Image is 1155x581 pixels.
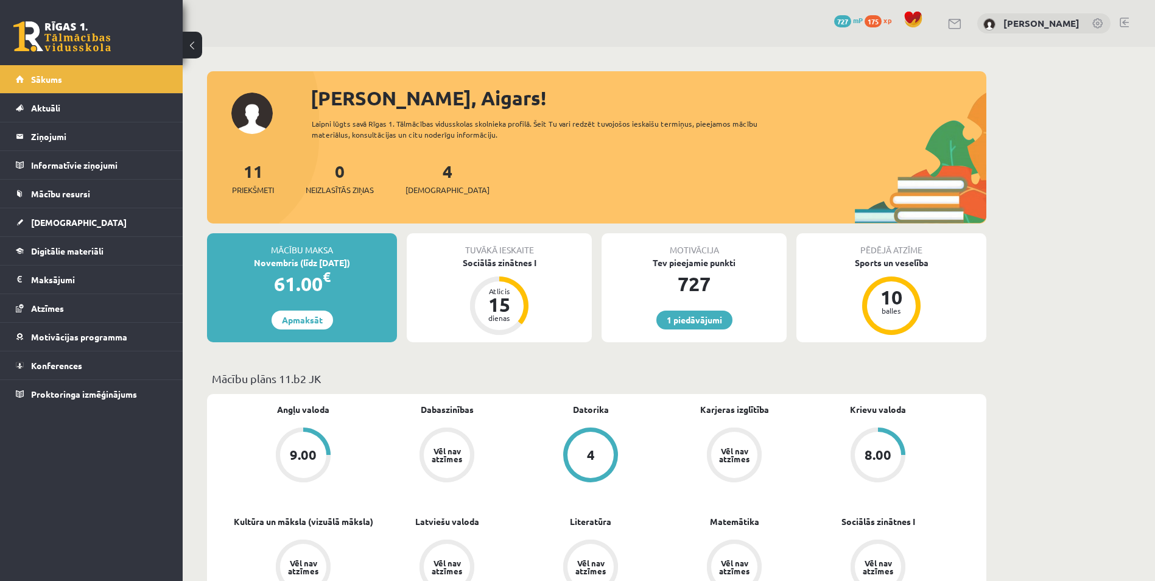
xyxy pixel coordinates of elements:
[16,94,167,122] a: Aktuāli
[16,208,167,236] a: [DEMOGRAPHIC_DATA]
[16,380,167,408] a: Proktoringa izmēģinājums
[1003,17,1080,29] a: [PERSON_NAME]
[481,314,518,322] div: dienas
[850,403,906,416] a: Krievu valoda
[31,245,104,256] span: Digitālie materiāli
[31,389,137,400] span: Proktoringa izmēģinājums
[415,515,479,528] a: Latviešu valoda
[710,515,759,528] a: Matemātika
[834,15,851,27] span: 727
[31,151,167,179] legend: Informatīvie ziņojumi
[853,15,863,25] span: mP
[375,428,519,485] a: Vēl nav atzīmes
[602,269,787,298] div: 727
[796,256,986,269] div: Sports un veselība
[519,428,662,485] a: 4
[717,559,751,575] div: Vēl nav atzīmes
[212,370,981,387] p: Mācību plāns 11.b2 JK
[31,331,127,342] span: Motivācijas programma
[700,403,769,416] a: Karjeras izglītība
[31,122,167,150] legend: Ziņojumi
[31,360,82,371] span: Konferences
[796,233,986,256] div: Pēdējā atzīme
[16,323,167,351] a: Motivācijas programma
[31,217,127,228] span: [DEMOGRAPHIC_DATA]
[16,237,167,265] a: Digitālie materiāli
[31,303,64,314] span: Atzīmes
[234,515,373,528] a: Kultūra un māksla (vizuālā māksla)
[323,268,331,286] span: €
[662,428,806,485] a: Vēl nav atzīmes
[312,118,779,140] div: Laipni lūgts savā Rīgas 1. Tālmācības vidusskolas skolnieka profilā. Šeit Tu vari redzēt tuvojošo...
[481,287,518,295] div: Atlicis
[573,403,609,416] a: Datorika
[883,15,891,25] span: xp
[796,256,986,337] a: Sports un veselība 10 balles
[13,21,111,52] a: Rīgas 1. Tālmācības vidusskola
[834,15,863,25] a: 727 mP
[656,311,732,329] a: 1 piedāvājumi
[407,233,592,256] div: Tuvākā ieskaite
[31,266,167,294] legend: Maksājumi
[430,447,464,463] div: Vēl nav atzīmes
[865,15,897,25] a: 175 xp
[602,256,787,269] div: Tev pieejamie punkti
[570,515,611,528] a: Literatūra
[407,256,592,337] a: Sociālās zinātnes I Atlicis 15 dienas
[407,256,592,269] div: Sociālās zinātnes I
[421,403,474,416] a: Dabaszinības
[306,160,374,196] a: 0Neizlasītās ziņas
[31,102,60,113] span: Aktuāli
[290,448,317,462] div: 9.00
[587,448,595,462] div: 4
[16,294,167,322] a: Atzīmes
[405,160,490,196] a: 4[DEMOGRAPHIC_DATA]
[16,266,167,294] a: Maksājumi
[717,447,751,463] div: Vēl nav atzīmes
[16,351,167,379] a: Konferences
[272,311,333,329] a: Apmaksāt
[602,233,787,256] div: Motivācija
[311,83,986,113] div: [PERSON_NAME], Aigars!
[277,403,329,416] a: Angļu valoda
[31,74,62,85] span: Sākums
[430,559,464,575] div: Vēl nav atzīmes
[16,151,167,179] a: Informatīvie ziņojumi
[865,15,882,27] span: 175
[873,307,910,314] div: balles
[286,559,320,575] div: Vēl nav atzīmes
[16,65,167,93] a: Sākums
[306,184,374,196] span: Neizlasītās ziņas
[574,559,608,575] div: Vēl nav atzīmes
[207,256,397,269] div: Novembris (līdz [DATE])
[806,428,950,485] a: 8.00
[865,448,891,462] div: 8.00
[861,559,895,575] div: Vēl nav atzīmes
[232,184,274,196] span: Priekšmeti
[31,188,90,199] span: Mācību resursi
[16,180,167,208] a: Mācību resursi
[231,428,375,485] a: 9.00
[207,233,397,256] div: Mācību maksa
[841,515,915,528] a: Sociālās zinātnes I
[232,160,274,196] a: 11Priekšmeti
[207,269,397,298] div: 61.00
[873,287,910,307] div: 10
[16,122,167,150] a: Ziņojumi
[405,184,490,196] span: [DEMOGRAPHIC_DATA]
[481,295,518,314] div: 15
[983,18,995,30] img: Aigars Kārkliņš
